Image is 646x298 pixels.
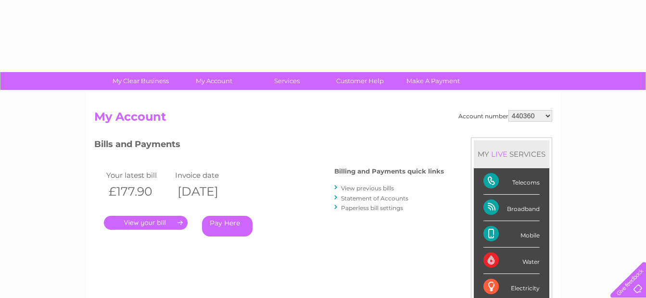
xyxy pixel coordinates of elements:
h2: My Account [94,110,552,128]
div: Broadband [483,195,540,221]
h3: Bills and Payments [94,137,444,154]
a: My Account [174,72,253,90]
th: [DATE] [173,182,242,201]
a: Customer Help [320,72,400,90]
td: Your latest bill [104,169,173,182]
h4: Billing and Payments quick links [334,168,444,175]
td: Invoice date [173,169,242,182]
a: Statement of Accounts [341,195,408,202]
div: Account number [458,110,552,122]
a: Services [247,72,327,90]
th: £177.90 [104,182,173,201]
div: Water [483,248,540,274]
a: Make A Payment [393,72,473,90]
a: View previous bills [341,185,394,192]
div: Telecoms [483,168,540,195]
a: My Clear Business [101,72,180,90]
a: . [104,216,188,230]
div: MY SERVICES [474,140,549,168]
div: LIVE [489,149,509,159]
div: Mobile [483,221,540,248]
a: Pay Here [202,216,253,236]
a: Paperless bill settings [341,204,403,211]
